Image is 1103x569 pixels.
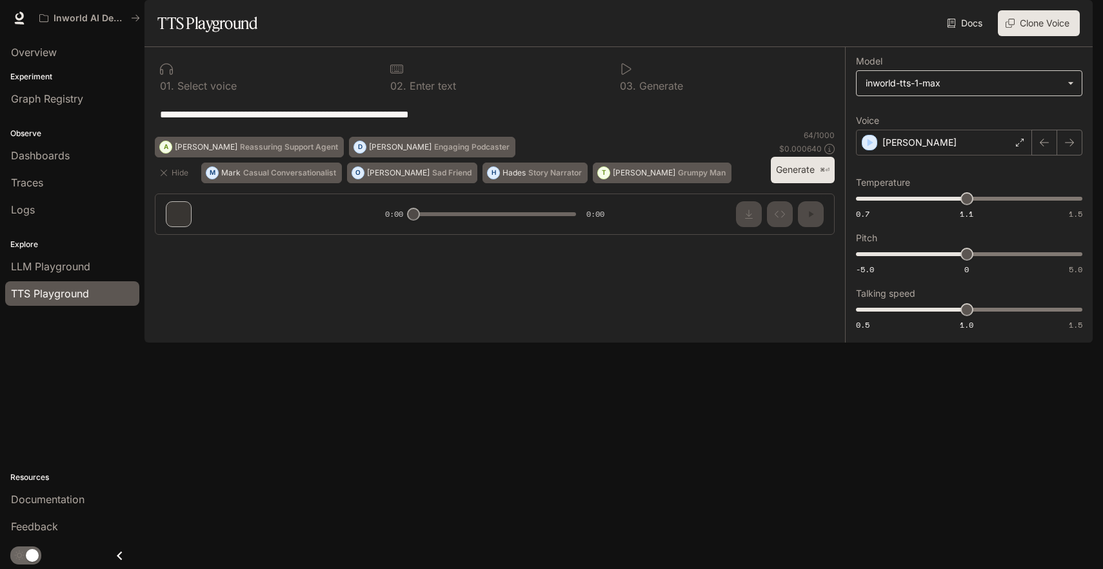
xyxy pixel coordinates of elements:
[856,208,869,219] span: 0.7
[502,169,526,177] p: Hades
[240,143,338,151] p: Reassuring Support Agent
[771,157,835,183] button: Generate⌘⏎
[1069,208,1082,219] span: 1.5
[964,264,969,275] span: 0
[157,10,257,36] h1: TTS Playground
[206,163,218,183] div: M
[201,163,342,183] button: MMarkCasual Conversationalist
[390,81,406,91] p: 0 2 .
[243,169,336,177] p: Casual Conversationalist
[998,10,1080,36] button: Clone Voice
[944,10,988,36] a: Docs
[34,5,146,31] button: All workspaces
[882,136,957,149] p: [PERSON_NAME]
[349,137,515,157] button: D[PERSON_NAME]Engaging Podcaster
[866,77,1061,90] div: inworld-tts-1-max
[856,264,874,275] span: -5.0
[160,137,172,157] div: A
[354,137,366,157] div: D
[54,13,126,24] p: Inworld AI Demos
[820,166,830,174] p: ⌘⏎
[804,130,835,141] p: 64 / 1000
[856,178,910,187] p: Temperature
[175,143,237,151] p: [PERSON_NAME]
[960,319,973,330] span: 1.0
[155,137,344,157] button: A[PERSON_NAME]Reassuring Support Agent
[406,81,456,91] p: Enter text
[221,169,241,177] p: Mark
[432,169,472,177] p: Sad Friend
[593,163,731,183] button: T[PERSON_NAME]Grumpy Man
[488,163,499,183] div: H
[960,208,973,219] span: 1.1
[636,81,683,91] p: Generate
[598,163,610,183] div: T
[434,143,510,151] p: Engaging Podcaster
[856,289,915,298] p: Talking speed
[856,57,882,66] p: Model
[155,163,196,183] button: Hide
[352,163,364,183] div: O
[779,143,822,154] p: $ 0.000640
[528,169,582,177] p: Story Narrator
[174,81,237,91] p: Select voice
[367,169,430,177] p: [PERSON_NAME]
[856,234,877,243] p: Pitch
[856,319,869,330] span: 0.5
[1069,319,1082,330] span: 1.5
[613,169,675,177] p: [PERSON_NAME]
[369,143,432,151] p: [PERSON_NAME]
[620,81,636,91] p: 0 3 .
[347,163,477,183] button: O[PERSON_NAME]Sad Friend
[678,169,726,177] p: Grumpy Man
[856,116,879,125] p: Voice
[857,71,1082,95] div: inworld-tts-1-max
[1069,264,1082,275] span: 5.0
[482,163,588,183] button: HHadesStory Narrator
[160,81,174,91] p: 0 1 .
